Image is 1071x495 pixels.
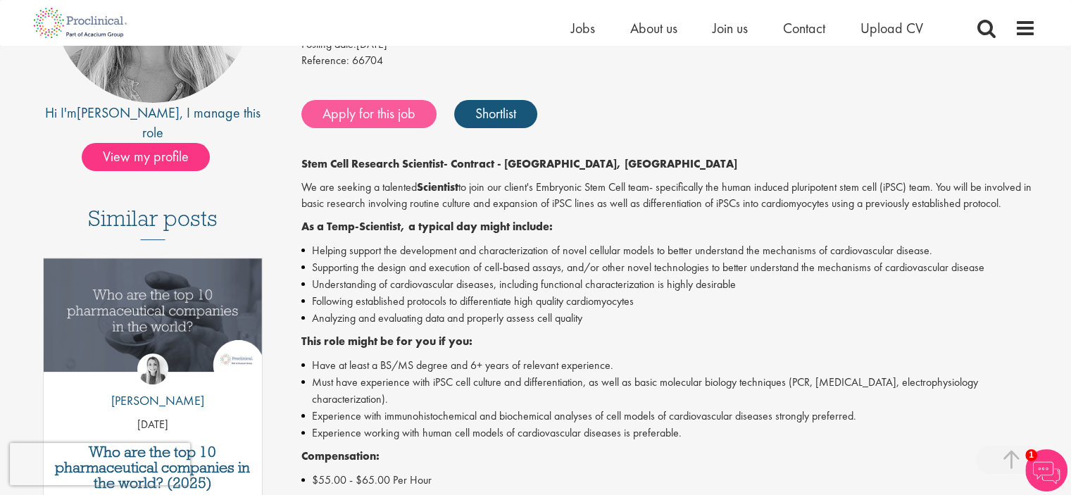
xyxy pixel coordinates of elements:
a: Join us [713,19,748,37]
img: Chatbot [1025,449,1067,491]
strong: Scientist [417,180,458,194]
a: Contact [783,19,825,37]
a: Hannah Burke [PERSON_NAME] [101,353,204,417]
strong: Compensation: [301,449,380,463]
a: About us [630,19,677,37]
li: Understanding of cardiovascular diseases, including functional characterization is highly desirable [301,276,1036,293]
label: Reference: [301,53,349,69]
iframe: reCAPTCHA [10,443,190,485]
div: Hi I'm , I manage this role [36,103,270,143]
li: $55.00 - $65.00 Per Hour [301,472,1036,489]
span: Posting date: [301,37,356,51]
a: Upload CV [860,19,923,37]
li: Must have experience with iPSC cell culture and differentiation, as well as basic molecular biolo... [301,374,1036,408]
span: View my profile [82,143,210,171]
li: Following established protocols to differentiate high quality cardiomyocytes [301,293,1036,310]
img: Top 10 pharmaceutical companies in the world 2025 [44,258,263,372]
li: Experience working with human cell models of cardiovascular diseases is preferable. [301,425,1036,441]
strong: Stem Cell Research Scientist [301,156,444,171]
a: View my profile [82,146,224,164]
li: Supporting the design and execution of cell-based assays, and/or other novel technologies to bett... [301,259,1036,276]
li: Analyzing and evaluating data and properly assess cell quality [301,310,1036,327]
a: Link to a post [44,258,263,383]
h3: Similar posts [88,206,218,240]
a: Jobs [571,19,595,37]
strong: This role might be for you if you: [301,334,472,349]
a: [PERSON_NAME] [77,104,180,122]
span: 66704 [352,53,383,68]
span: 1 [1025,449,1037,461]
li: Experience with immunohistochemical and biochemical analyses of cell models of cardiovascular dis... [301,408,1036,425]
p: [PERSON_NAME] [101,391,204,410]
li: Have at least a BS/MS degree and 6+ years of relevant experience. [301,357,1036,374]
strong: - Contract - [GEOGRAPHIC_DATA], [GEOGRAPHIC_DATA] [444,156,737,171]
a: Apply for this job [301,100,437,128]
li: Helping support the development and characterization of novel cellular models to better understan... [301,242,1036,259]
strong: As a Temp-Scientist, a typical day might include: [301,219,553,234]
p: We are seeking a talented to join our client's Embryonic Stem Cell team- specifically the human i... [301,180,1036,212]
p: [DATE] [44,417,263,433]
a: Shortlist [454,100,537,128]
img: Hannah Burke [137,353,168,384]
